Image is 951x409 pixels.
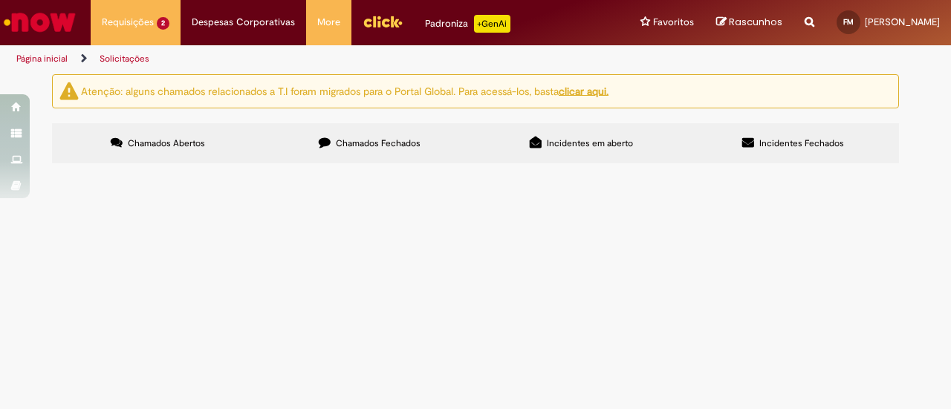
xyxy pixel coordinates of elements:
[559,84,608,97] a: clicar aqui.
[363,10,403,33] img: click_logo_yellow_360x200.png
[100,53,149,65] a: Solicitações
[1,7,78,37] img: ServiceNow
[759,137,844,149] span: Incidentes Fechados
[317,15,340,30] span: More
[716,16,782,30] a: Rascunhos
[425,15,510,33] div: Padroniza
[653,15,694,30] span: Favoritos
[11,45,623,73] ul: Trilhas de página
[474,15,510,33] p: +GenAi
[336,137,421,149] span: Chamados Fechados
[729,15,782,29] span: Rascunhos
[102,15,154,30] span: Requisições
[157,17,169,30] span: 2
[192,15,295,30] span: Despesas Corporativas
[16,53,68,65] a: Página inicial
[81,84,608,97] ng-bind-html: Atenção: alguns chamados relacionados a T.I foram migrados para o Portal Global. Para acessá-los,...
[128,137,205,149] span: Chamados Abertos
[547,137,633,149] span: Incidentes em aberto
[843,17,854,27] span: FM
[865,16,940,28] span: [PERSON_NAME]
